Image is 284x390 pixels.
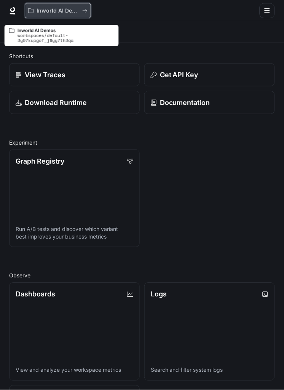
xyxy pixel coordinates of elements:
p: Inworld AI Demos [37,8,79,14]
a: Documentation [144,91,275,114]
p: Run A/B tests and discover which variant best improves your business metrics [16,226,133,241]
h2: Shortcuts [9,52,275,60]
h2: Observe [9,272,275,280]
p: Dashboards [16,289,55,299]
h2: Experiment [9,138,275,146]
button: All workspaces [25,3,91,18]
a: Graph RegistryRun A/B tests and discover which variant best improves your business metrics [9,150,140,247]
p: Logs [151,289,167,299]
a: DashboardsView and analyze your workspace metrics [9,283,140,380]
a: LogsSearch and filter system logs [144,283,275,380]
p: View and analyze your workspace metrics [16,366,133,374]
button: open drawer [260,3,275,18]
p: View Traces [25,70,65,80]
p: workspaces/default-3y07kupgof_jflyy7th3qa [18,33,114,43]
a: Download Runtime [9,91,140,114]
p: Search and filter system logs [151,366,268,374]
p: Graph Registry [16,156,64,166]
p: Get API Key [160,70,198,80]
a: View Traces [9,63,140,86]
p: Inworld AI Demos [18,28,114,33]
button: Get API Key [144,63,275,86]
p: Documentation [160,97,210,108]
p: Download Runtime [25,97,87,108]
